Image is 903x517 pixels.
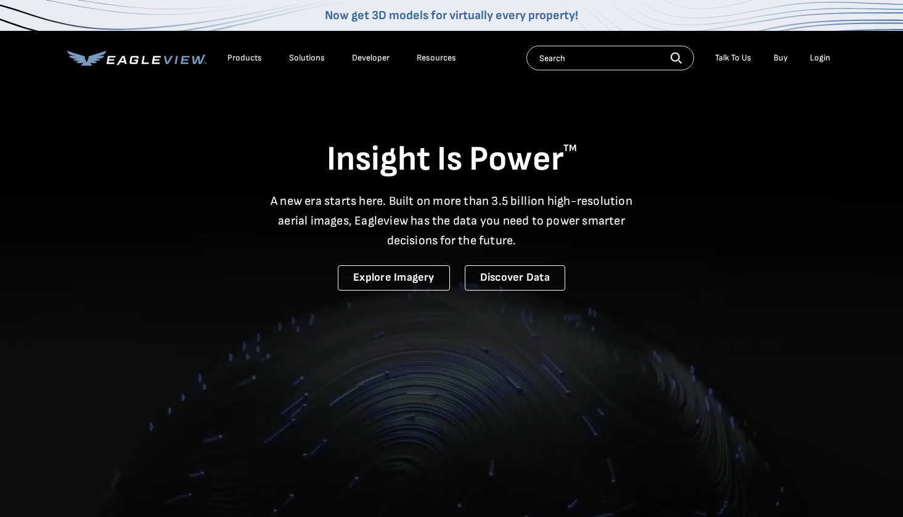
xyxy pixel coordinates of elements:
[289,52,325,64] div: Solutions
[465,265,565,291] a: Discover Data
[352,52,390,64] a: Developer
[563,143,577,154] sup: TM
[263,191,640,250] p: A new era starts here. Built on more than 3.5 billion high-resolution aerial images, Eagleview ha...
[810,52,830,64] div: Login
[715,52,751,64] div: Talk To Us
[774,52,788,64] a: Buy
[227,52,262,64] div: Products
[417,52,456,64] div: Resources
[338,265,450,291] a: Explore Imagery
[67,138,836,181] h1: Insight Is Power
[325,8,578,23] a: Now get 3D models for virtually every property!
[526,46,694,70] input: Search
